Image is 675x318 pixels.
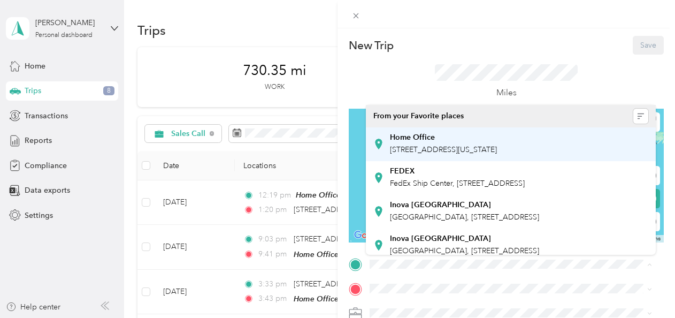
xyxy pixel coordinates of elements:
[349,38,394,53] p: New Trip
[390,234,491,244] strong: Inova [GEOGRAPHIC_DATA]
[615,258,675,318] iframe: Everlance-gr Chat Button Frame
[351,229,387,243] img: Google
[373,111,464,121] span: From your Favorite places
[390,213,539,222] span: [GEOGRAPHIC_DATA], [STREET_ADDRESS]
[390,133,435,142] strong: Home Office
[351,229,387,243] a: Open this area in Google Maps (opens a new window)
[496,86,517,100] p: Miles
[390,145,497,154] span: [STREET_ADDRESS][US_STATE]
[390,166,415,176] strong: FEDEX
[390,246,539,255] span: [GEOGRAPHIC_DATA], [STREET_ADDRESS]
[390,200,491,210] strong: Inova [GEOGRAPHIC_DATA]
[390,179,525,188] span: FedEx Ship Center, [STREET_ADDRESS]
